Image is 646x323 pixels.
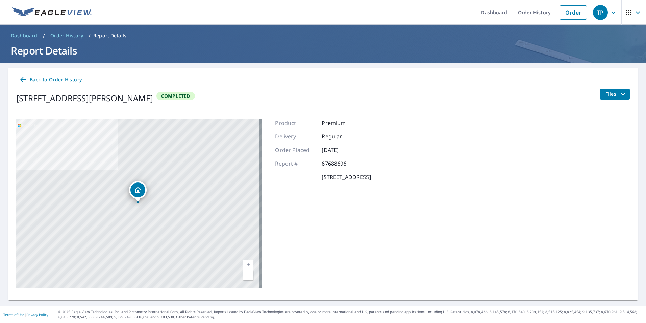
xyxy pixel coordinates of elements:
p: Order Placed [275,146,316,154]
a: Privacy Policy [26,312,48,317]
span: Order History [50,32,83,39]
p: Regular [322,132,362,141]
p: [STREET_ADDRESS] [322,173,371,181]
li: / [43,31,45,40]
a: Order History [48,30,86,41]
span: Completed [157,93,194,99]
p: Report Details [93,32,126,39]
div: Dropped pin, building 1, Residential property, 3039 NW Oar Dr Lincoln City, OR 97367 [129,181,147,202]
a: Back to Order History [16,73,84,86]
div: [STREET_ADDRESS][PERSON_NAME] [16,92,153,104]
p: © 2025 Eagle View Technologies, Inc. and Pictometry International Corp. All Rights Reserved. Repo... [58,309,643,320]
a: Terms of Use [3,312,24,317]
p: [DATE] [322,146,362,154]
a: Current Level 17, Zoom In [243,260,253,270]
li: / [89,31,91,40]
span: Files [605,90,627,98]
p: Premium [322,119,362,127]
nav: breadcrumb [8,30,638,41]
img: EV Logo [12,7,92,18]
p: Product [275,119,316,127]
p: | [3,313,48,317]
span: Back to Order History [19,76,82,84]
p: 67688696 [322,159,362,168]
h1: Report Details [8,44,638,58]
p: Report # [275,159,316,168]
a: Dashboard [8,30,40,41]
button: filesDropdownBtn-67688696 [600,89,630,100]
p: Delivery [275,132,316,141]
span: Dashboard [11,32,38,39]
a: Current Level 17, Zoom Out [243,270,253,280]
div: TP [593,5,608,20]
a: Order [560,5,587,20]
